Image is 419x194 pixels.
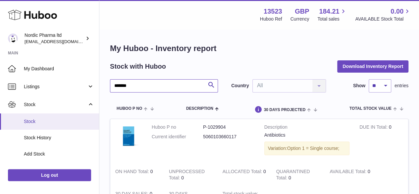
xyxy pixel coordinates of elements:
span: 30 DAYS PROJECTED [264,108,305,112]
strong: DUE IN Total [359,124,389,131]
dd: P-1029904 [203,124,254,130]
span: Stock [24,118,94,125]
span: Add Stock [24,151,94,157]
img: internalAdmin-13523@internal.huboo.com [8,33,18,43]
span: Listings [24,84,87,90]
dt: Huboo P no [152,124,203,130]
td: 0 [110,163,164,186]
a: 184.21 Total sales [317,7,347,22]
span: Delivery History [24,167,94,173]
strong: Description [264,124,350,132]
strong: UNPROCESSED Total [169,169,205,182]
span: Total sales [317,16,347,22]
td: 0 [354,119,408,163]
div: Huboo Ref [260,16,282,22]
a: Log out [8,169,91,181]
h1: My Huboo - Inventory report [110,43,408,54]
td: 0 [164,163,218,186]
strong: 13523 [264,7,282,16]
span: Stock History [24,135,94,141]
div: Nordic Pharma ltd [25,32,84,45]
span: [EMAIL_ADDRESS][DOMAIN_NAME] [25,39,97,44]
button: Download Inventory Report [337,60,408,72]
h2: Stock with Huboo [110,62,166,71]
div: Currency [290,16,309,22]
span: My Dashboard [24,66,94,72]
span: 184.21 [319,7,339,16]
strong: AVAILABLE Total [330,169,367,176]
span: 0 [288,175,291,180]
label: Country [231,83,249,89]
span: Stock [24,101,87,108]
label: Show [353,83,365,89]
span: Huboo P no [117,106,142,111]
span: entries [394,83,408,89]
td: 0 [218,163,271,186]
a: 0.00 AVAILABLE Stock Total [355,7,411,22]
strong: QUARANTINED Total [276,169,310,182]
div: Variation: [264,142,350,155]
span: Description [186,106,213,111]
td: 0 [325,163,378,186]
strong: ON HAND Total [115,169,150,176]
span: Total stock value [349,106,392,111]
dd: 5060103660117 [203,134,254,140]
span: Option 1 = Single course; [287,146,340,151]
div: Antibiotics [264,132,350,138]
strong: ALLOCATED Total [223,169,263,176]
span: AVAILABLE Stock Total [355,16,411,22]
dt: Current identifier [152,134,203,140]
span: 0.00 [391,7,403,16]
strong: GBP [295,7,309,16]
img: product image [115,124,142,151]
